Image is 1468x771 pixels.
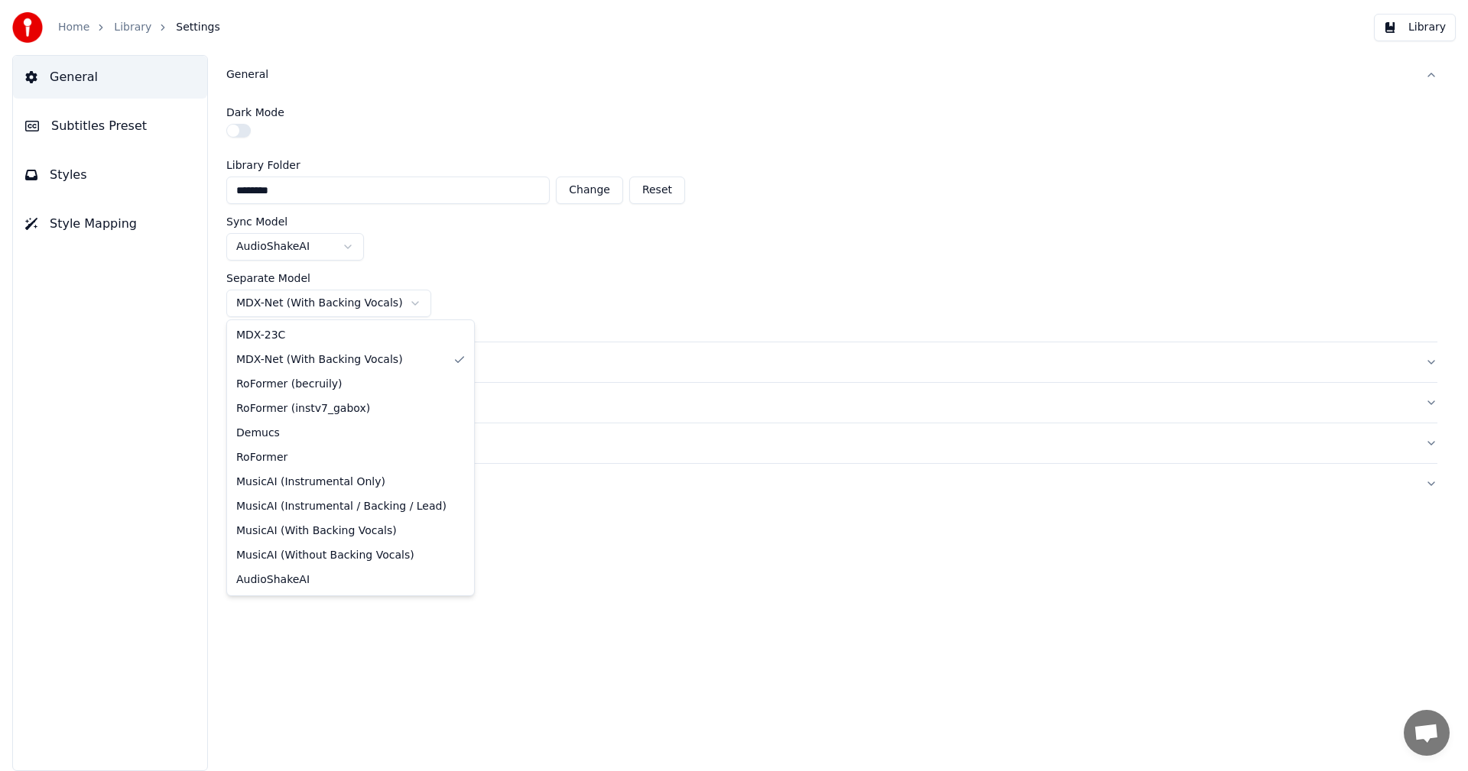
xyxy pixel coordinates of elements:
[236,352,403,368] span: MDX-Net (With Backing Vocals)
[236,523,397,539] span: MusicAI (With Backing Vocals)
[236,377,343,392] span: RoFormer (becruily)
[236,401,370,416] span: RoFormer (instv7_gabox)
[236,426,280,441] span: Demucs
[236,548,414,563] span: MusicAI (Without Backing Vocals)
[236,328,285,343] span: MDX-23C
[236,572,310,588] span: AudioShakeAI
[236,499,447,514] span: MusicAI (Instrumental / Backing / Lead)
[236,475,385,490] span: MusicAI (Instrumental Only)
[236,450,287,465] span: RoFormer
